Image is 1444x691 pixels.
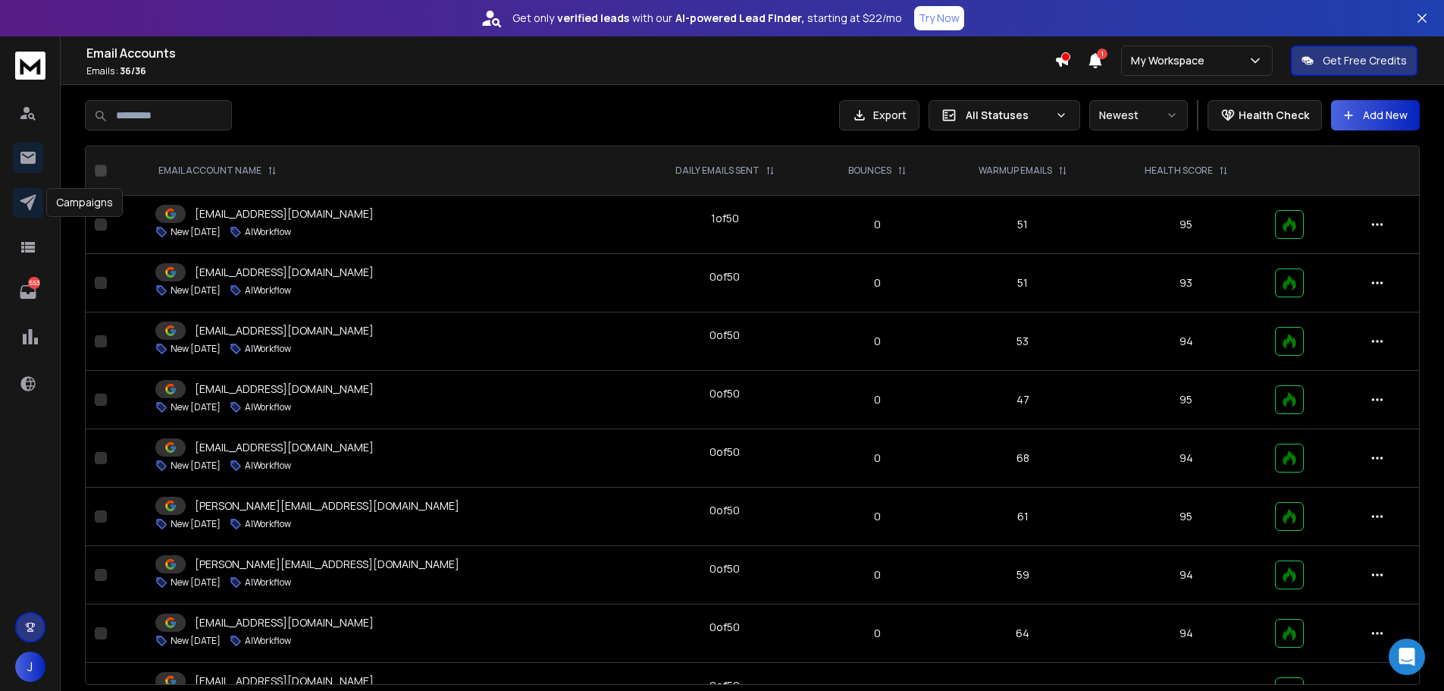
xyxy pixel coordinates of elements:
[1107,313,1267,371] td: 94
[914,6,964,30] button: Try Now
[709,503,740,518] div: 0 of 50
[245,635,291,647] p: AIWorkflow
[709,620,740,635] div: 0 of 50
[171,460,221,472] p: New [DATE]
[825,509,930,524] p: 0
[979,165,1052,177] p: WARMUP EMAILS
[245,401,291,413] p: AIWorkflow
[825,217,930,232] p: 0
[919,11,960,26] p: Try Now
[245,226,291,238] p: AIWorkflow
[171,226,221,238] p: New [DATE]
[939,488,1107,546] td: 61
[1107,196,1267,254] td: 95
[195,440,374,455] p: [EMAIL_ADDRESS][DOMAIN_NAME]
[709,328,740,343] div: 0 of 50
[675,11,804,26] strong: AI-powered Lead Finder,
[825,334,930,349] p: 0
[195,674,374,689] p: [EMAIL_ADDRESS][DOMAIN_NAME]
[1107,488,1267,546] td: 95
[939,313,1107,371] td: 53
[1323,53,1407,68] p: Get Free Credits
[675,165,760,177] p: DAILY EMAILS SENT
[939,371,1107,429] td: 47
[195,265,374,280] p: [EMAIL_ADDRESS][DOMAIN_NAME]
[1089,100,1188,130] button: Newest
[966,108,1049,123] p: All Statuses
[939,605,1107,663] td: 64
[512,11,902,26] p: Get only with our starting at $22/mo
[195,557,459,572] p: [PERSON_NAME][EMAIL_ADDRESS][DOMAIN_NAME]
[825,451,930,466] p: 0
[120,64,146,77] span: 36 / 36
[1097,49,1107,59] span: 1
[195,498,459,514] p: [PERSON_NAME][EMAIL_ADDRESS][DOMAIN_NAME]
[13,277,43,307] a: 553
[195,382,374,397] p: [EMAIL_ADDRESS][DOMAIN_NAME]
[245,460,291,472] p: AIWorkflow
[825,392,930,407] p: 0
[15,52,45,80] img: logo
[28,277,40,289] p: 553
[825,626,930,641] p: 0
[1239,108,1309,123] p: Health Check
[171,518,221,530] p: New [DATE]
[1145,165,1213,177] p: HEALTH SCORE
[709,269,740,284] div: 0 of 50
[1107,429,1267,488] td: 94
[825,275,930,291] p: 0
[848,165,891,177] p: BOUNCES
[709,386,740,401] div: 0 of 50
[939,429,1107,488] td: 68
[171,284,221,297] p: New [DATE]
[1291,46,1417,76] button: Get Free Credits
[939,196,1107,254] td: 51
[15,652,45,682] button: J
[245,518,291,530] p: AIWorkflow
[709,561,740,576] div: 0 of 50
[1107,605,1267,663] td: 94
[1107,254,1267,313] td: 93
[1107,546,1267,605] td: 94
[839,100,919,130] button: Export
[1107,371,1267,429] td: 95
[557,11,629,26] strong: verified leads
[1331,100,1420,130] button: Add New
[939,254,1107,313] td: 51
[245,284,291,297] p: AIWorkflow
[1131,53,1211,68] p: My Workspace
[245,576,291,589] p: AIWorkflow
[1389,639,1425,675] div: Open Intercom Messenger
[709,444,740,460] div: 0 of 50
[825,567,930,583] p: 0
[158,165,277,177] div: EMAIL ACCOUNT NAME
[46,188,123,217] div: Campaigns
[195,206,374,221] p: [EMAIL_ADDRESS][DOMAIN_NAME]
[711,211,739,226] div: 1 of 50
[86,44,1054,62] h1: Email Accounts
[939,546,1107,605] td: 59
[171,635,221,647] p: New [DATE]
[195,615,374,630] p: [EMAIL_ADDRESS][DOMAIN_NAME]
[245,343,291,355] p: AIWorkflow
[86,65,1054,77] p: Emails :
[1208,100,1322,130] button: Health Check
[171,401,221,413] p: New [DATE]
[195,323,374,338] p: [EMAIL_ADDRESS][DOMAIN_NAME]
[171,576,221,589] p: New [DATE]
[171,343,221,355] p: New [DATE]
